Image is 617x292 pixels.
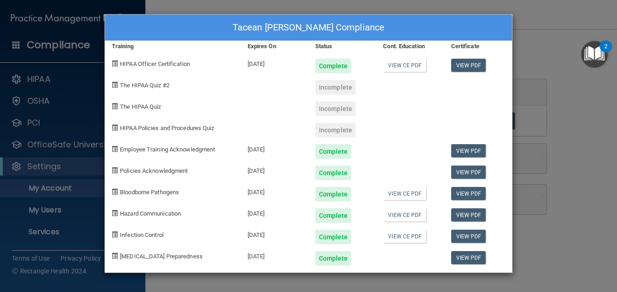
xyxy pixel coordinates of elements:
div: [DATE] [241,180,308,201]
div: [DATE] [241,201,308,223]
div: Incomplete [315,123,356,137]
a: View PDF [451,230,486,243]
div: Complete [315,251,351,266]
div: [DATE] [241,137,308,159]
div: Complete [315,187,351,201]
div: Complete [315,166,351,180]
div: [DATE] [241,223,308,244]
div: [DATE] [241,159,308,180]
div: Complete [315,144,351,159]
span: HIPAA Officer Certification [120,60,190,67]
div: Complete [315,208,351,223]
div: Status [308,41,376,52]
a: View PDF [451,187,486,200]
a: View PDF [451,59,486,72]
button: Open Resource Center, 2 new notifications [581,41,608,68]
div: 2 [604,46,607,58]
div: Expires On [241,41,308,52]
div: [DATE] [241,52,308,73]
span: Bloodborne Pathogens [120,189,179,196]
div: [DATE] [241,244,308,266]
a: View CE PDF [383,230,426,243]
a: View CE PDF [383,208,426,222]
span: The HIPAA Quiz [120,103,161,110]
a: View PDF [451,251,486,264]
div: Tacean [PERSON_NAME] Compliance [105,15,512,41]
div: Cont. Education [376,41,444,52]
div: Incomplete [315,80,356,95]
span: Infection Control [120,232,164,238]
span: Hazard Communication [120,210,181,217]
div: Training [105,41,241,52]
a: View PDF [451,208,486,222]
a: View PDF [451,144,486,157]
a: View PDF [451,166,486,179]
a: View CE PDF [383,59,426,72]
div: Complete [315,230,351,244]
span: Employee Training Acknowledgment [120,146,215,153]
div: Certificate [444,41,512,52]
span: [MEDICAL_DATA] Preparedness [120,253,203,260]
a: View CE PDF [383,187,426,200]
span: The HIPAA Quiz #2 [120,82,169,89]
span: HIPAA Policies and Procedures Quiz [120,125,214,131]
div: Incomplete [315,101,356,116]
span: Policies Acknowledgment [120,167,188,174]
div: Complete [315,59,351,73]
